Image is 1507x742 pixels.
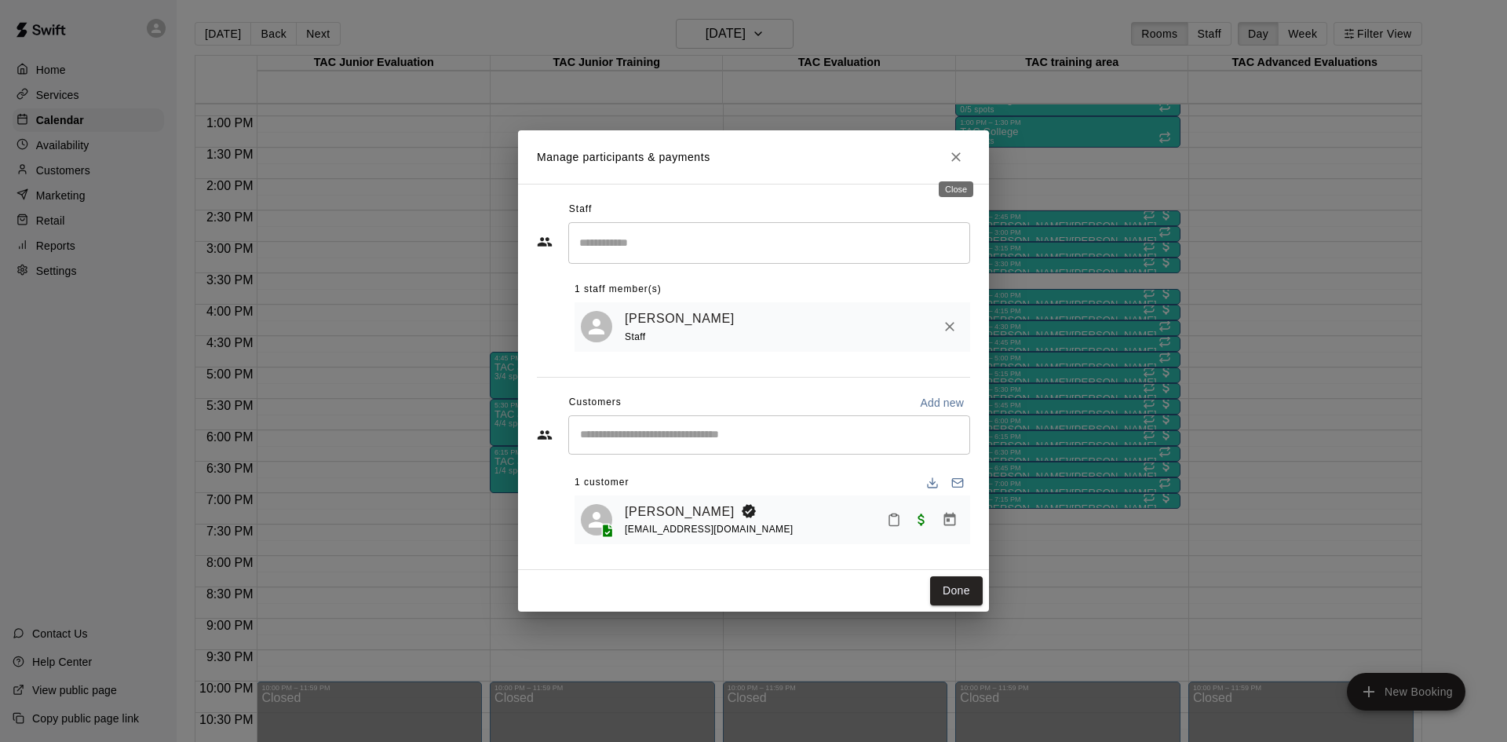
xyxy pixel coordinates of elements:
[581,504,612,535] div: Kristin Stell
[625,524,794,535] span: [EMAIL_ADDRESS][DOMAIN_NAME]
[568,415,970,455] div: Start typing to search customers...
[920,470,945,495] button: Download list
[537,427,553,443] svg: Customers
[625,502,735,522] a: [PERSON_NAME]
[625,309,735,329] a: [PERSON_NAME]
[936,506,964,534] button: Manage bookings & payment
[914,390,970,415] button: Add new
[569,197,592,222] span: Staff
[907,512,936,525] span: Paid with Card
[945,470,970,495] button: Email participants
[939,181,973,197] div: Close
[881,506,907,533] button: Mark attendance
[936,313,964,341] button: Remove
[920,395,964,411] p: Add new
[930,576,983,605] button: Done
[537,234,553,250] svg: Staff
[625,331,645,342] span: Staff
[581,311,612,342] div: Collin Kiernan
[575,277,662,302] span: 1 staff member(s)
[568,222,970,264] div: Search staff
[741,503,757,519] svg: Booking Owner
[537,149,710,166] p: Manage participants & payments
[942,143,970,171] button: Close
[575,470,629,495] span: 1 customer
[569,390,622,415] span: Customers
